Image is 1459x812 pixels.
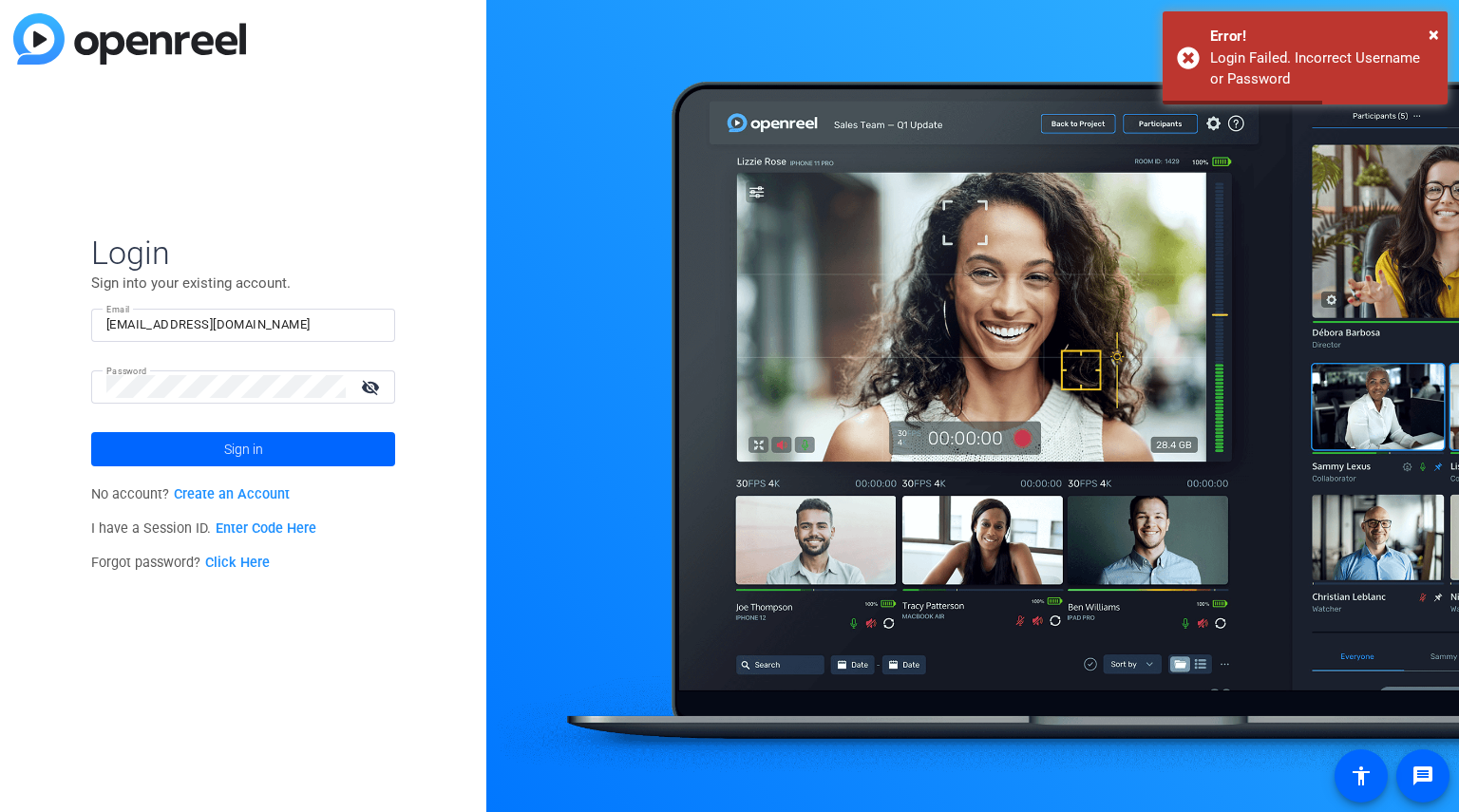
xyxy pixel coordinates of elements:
[1429,23,1439,46] span: ×
[91,233,395,273] span: Login
[106,313,380,336] input: Enter Email Address
[91,555,270,571] span: Forgot password?
[106,366,147,376] mat-label: Password
[174,486,290,502] a: Create an Account
[1412,765,1434,787] mat-icon: message
[350,373,395,401] mat-icon: visibility_off
[216,520,316,537] a: Enter Code Here
[91,486,290,502] span: No account?
[205,555,270,571] a: Click Here
[13,13,246,65] img: blue-gradient.svg
[224,425,263,473] span: Sign in
[1350,765,1373,787] mat-icon: accessibility
[91,273,395,293] p: Sign into your existing account.
[91,520,316,537] span: I have a Session ID.
[91,432,395,466] button: Sign in
[1210,47,1433,90] div: Login Failed. Incorrect Username or Password
[1429,20,1439,48] button: Close
[1210,26,1433,47] div: Error!
[106,304,130,314] mat-label: Email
